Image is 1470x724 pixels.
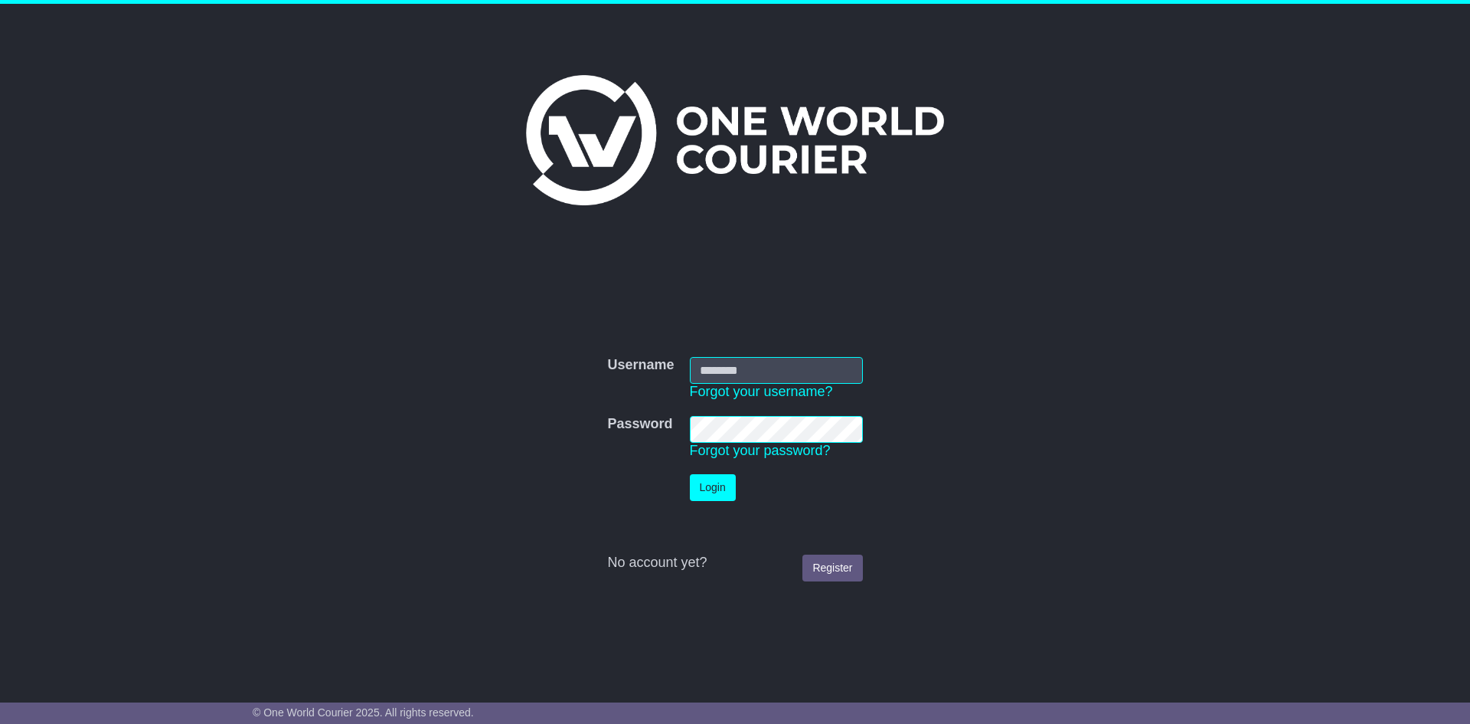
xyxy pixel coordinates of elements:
a: Forgot your username? [690,384,833,399]
a: Forgot your password? [690,443,831,458]
label: Password [607,416,672,433]
div: No account yet? [607,555,862,572]
label: Username [607,357,674,374]
a: Register [802,555,862,581]
img: One World [526,75,944,205]
span: © One World Courier 2025. All rights reserved. [253,706,474,719]
button: Login [690,474,736,501]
